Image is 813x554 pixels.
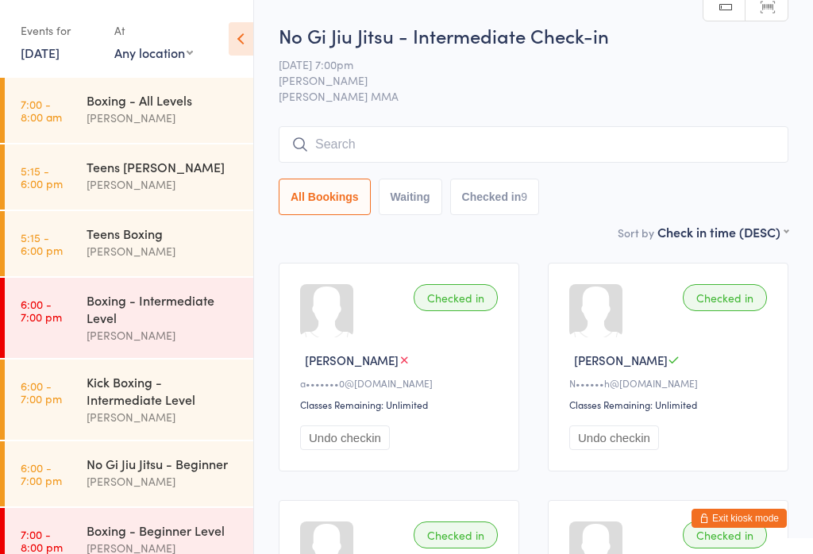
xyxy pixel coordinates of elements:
[279,179,371,215] button: All Bookings
[569,376,772,390] div: N••••••h@[DOMAIN_NAME]
[450,179,540,215] button: Checked in9
[279,126,788,163] input: Search
[569,398,772,411] div: Classes Remaining: Unlimited
[5,360,253,440] a: 6:00 -7:00 pmKick Boxing - Intermediate Level[PERSON_NAME]
[569,425,659,450] button: Undo checkin
[87,373,240,408] div: Kick Boxing - Intermediate Level
[21,231,63,256] time: 5:15 - 6:00 pm
[87,158,240,175] div: Teens [PERSON_NAME]
[21,164,63,190] time: 5:15 - 6:00 pm
[379,179,442,215] button: Waiting
[87,408,240,426] div: [PERSON_NAME]
[414,521,498,548] div: Checked in
[414,284,498,311] div: Checked in
[279,22,788,48] h2: No Gi Jiu Jitsu - Intermediate Check-in
[5,278,253,358] a: 6:00 -7:00 pmBoxing - Intermediate Level[PERSON_NAME]
[5,441,253,506] a: 6:00 -7:00 pmNo Gi Jiu Jitsu - Beginner[PERSON_NAME]
[87,521,240,539] div: Boxing - Beginner Level
[87,175,240,194] div: [PERSON_NAME]
[5,78,253,143] a: 7:00 -8:00 amBoxing - All Levels[PERSON_NAME]
[21,98,62,123] time: 7:00 - 8:00 am
[5,144,253,210] a: 5:15 -6:00 pmTeens [PERSON_NAME][PERSON_NAME]
[21,379,62,405] time: 6:00 - 7:00 pm
[21,461,62,487] time: 6:00 - 7:00 pm
[300,425,390,450] button: Undo checkin
[300,398,503,411] div: Classes Remaining: Unlimited
[279,56,764,72] span: [DATE] 7:00pm
[21,298,62,323] time: 6:00 - 7:00 pm
[692,509,787,528] button: Exit kiosk mode
[87,291,240,326] div: Boxing - Intermediate Level
[87,109,240,127] div: [PERSON_NAME]
[21,17,98,44] div: Events for
[87,225,240,242] div: Teens Boxing
[87,91,240,109] div: Boxing - All Levels
[114,17,193,44] div: At
[618,225,654,240] label: Sort by
[300,376,503,390] div: a•••••••0@[DOMAIN_NAME]
[87,242,240,260] div: [PERSON_NAME]
[279,88,788,104] span: [PERSON_NAME] MMA
[657,223,788,240] div: Check in time (DESC)
[574,352,668,368] span: [PERSON_NAME]
[683,284,767,311] div: Checked in
[87,326,240,344] div: [PERSON_NAME]
[87,455,240,472] div: No Gi Jiu Jitsu - Beginner
[5,211,253,276] a: 5:15 -6:00 pmTeens Boxing[PERSON_NAME]
[114,44,193,61] div: Any location
[683,521,767,548] div: Checked in
[21,44,60,61] a: [DATE]
[87,472,240,491] div: [PERSON_NAME]
[521,190,527,203] div: 9
[21,528,63,553] time: 7:00 - 8:00 pm
[305,352,399,368] span: [PERSON_NAME]
[279,72,764,88] span: [PERSON_NAME]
